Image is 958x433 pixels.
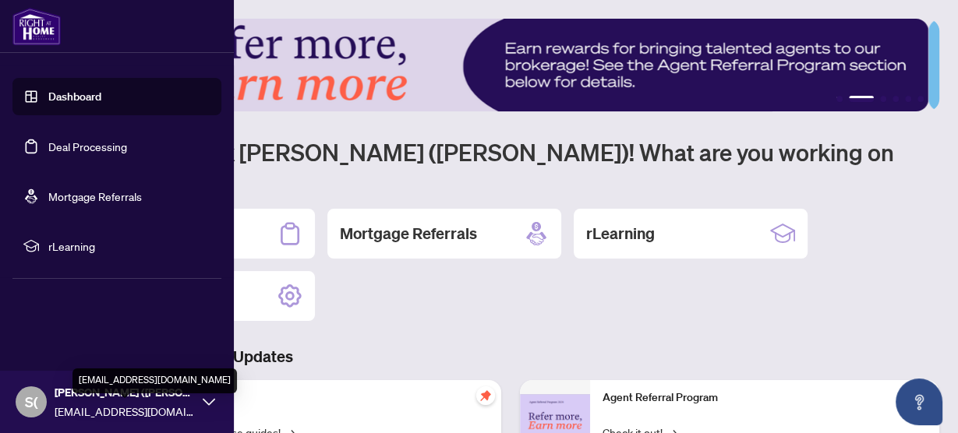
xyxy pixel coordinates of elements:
[81,346,939,368] h3: Brokerage & Industry Updates
[836,96,843,102] button: 1
[880,96,886,102] button: 3
[81,137,939,196] h1: Welcome back [PERSON_NAME] ([PERSON_NAME])! What are you working on [DATE]?
[81,19,928,111] img: Slide 1
[55,384,195,401] span: [PERSON_NAME] ([PERSON_NAME]) [PERSON_NAME]
[340,223,477,245] h2: Mortgage Referrals
[72,368,237,393] div: [EMAIL_ADDRESS][DOMAIN_NAME]
[849,96,874,102] button: 2
[586,223,655,245] h2: rLearning
[48,238,210,255] span: rLearning
[55,403,195,420] span: [EMAIL_ADDRESS][DOMAIN_NAME]
[164,389,489,407] p: Self-Help
[893,96,899,102] button: 4
[48,90,101,104] a: Dashboard
[905,96,911,102] button: 5
[12,8,61,45] img: logo
[603,389,928,407] p: Agent Referral Program
[48,139,127,153] a: Deal Processing
[476,386,495,405] span: pushpin
[25,391,38,413] span: S(
[917,96,924,102] button: 6
[896,378,942,425] button: Open asap
[48,189,142,203] a: Mortgage Referrals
